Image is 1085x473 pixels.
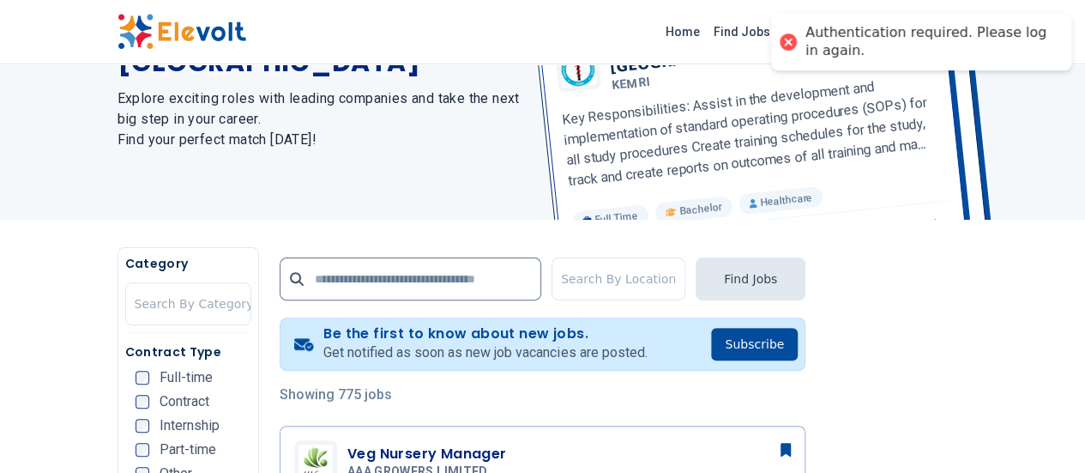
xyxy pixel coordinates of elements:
span: Internship [160,419,220,433]
button: Find Jobs [696,258,805,300]
button: Subscribe [711,328,798,361]
div: Authentication required. Please log in again. [805,24,1054,60]
input: Contract [136,395,149,409]
p: Showing 775 jobs [280,385,805,405]
input: Internship [136,419,149,433]
input: Full-time [136,371,149,385]
h1: The Latest Jobs in [GEOGRAPHIC_DATA] [118,16,522,78]
img: Elevolt [118,14,246,50]
h5: Contract Type [125,343,251,361]
h4: Be the first to know about new jobs. [323,325,647,343]
input: Part-time [136,443,149,457]
span: Full-time [160,371,213,385]
h5: Category [125,255,251,272]
a: Home [659,18,707,45]
span: Contract [160,395,209,409]
h3: Veg Nursery Manager [347,444,507,464]
p: Get notified as soon as new job vacancies are posted. [323,343,647,363]
iframe: Chat Widget [999,391,1085,473]
h2: Explore exciting roles with leading companies and take the next big step in your career. Find you... [118,88,522,150]
a: Find Jobs [707,18,777,45]
span: Part-time [160,443,216,457]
